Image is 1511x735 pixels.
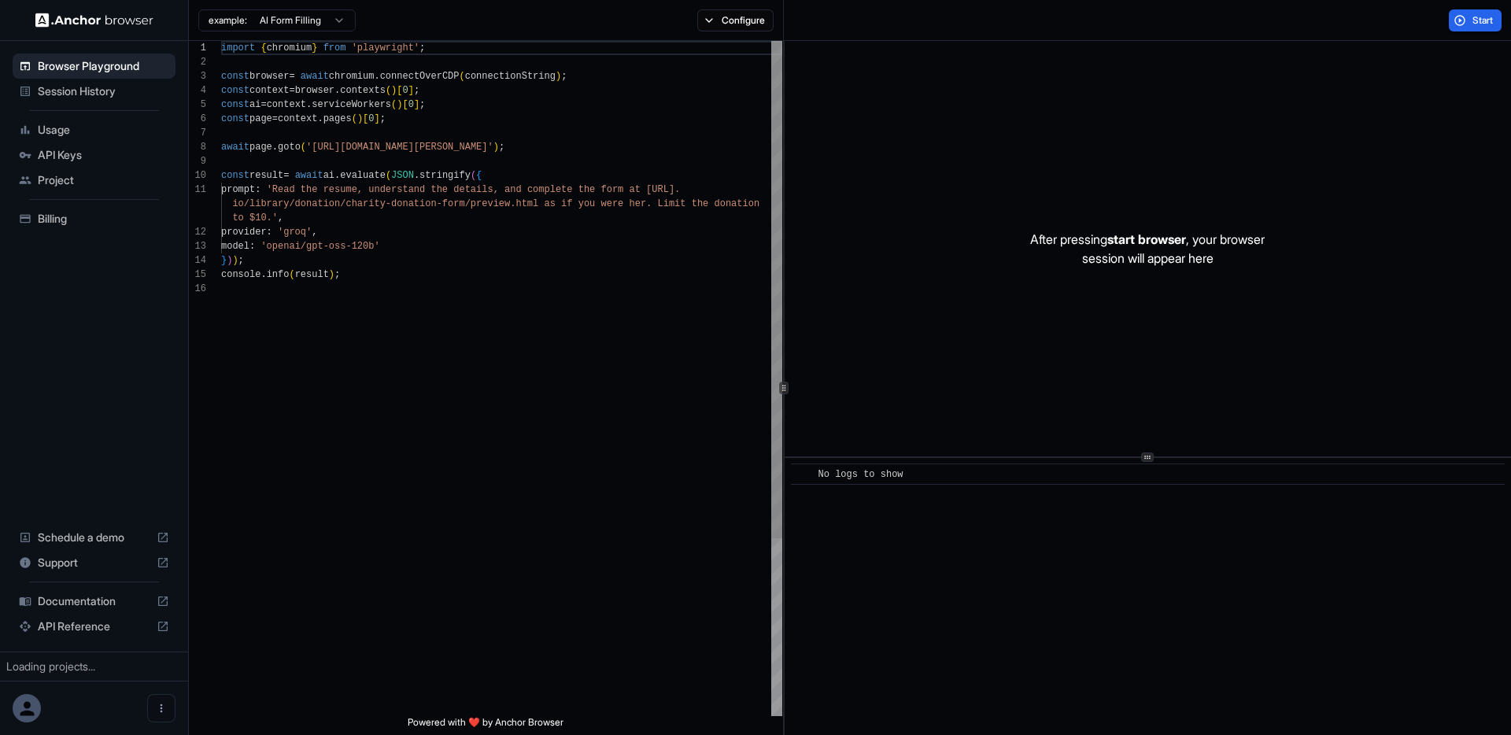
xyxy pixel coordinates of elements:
div: Support [13,550,175,575]
span: ) [357,113,363,124]
span: ) [227,255,232,266]
button: Open menu [147,694,175,722]
span: ) [329,269,334,280]
span: Powered with ❤️ by Anchor Browser [408,716,563,735]
span: . [272,142,278,153]
span: [ [397,85,402,96]
div: 5 [189,98,206,112]
span: stringify [419,170,471,181]
span: ; [419,42,425,54]
span: ( [471,170,476,181]
span: : [267,227,272,238]
button: Start [1449,9,1502,31]
span: context [249,85,289,96]
span: } [312,42,317,54]
span: html as if you were her. Limit the donation [515,198,759,209]
span: prompt [221,184,255,195]
span: page [249,142,272,153]
span: Usage [38,122,169,138]
span: . [260,269,266,280]
span: '[URL][DOMAIN_NAME][PERSON_NAME]' [306,142,493,153]
span: await [301,71,329,82]
p: After pressing , your browser session will appear here [1030,230,1265,268]
span: connectionString [465,71,556,82]
span: 'groq' [278,227,312,238]
span: example: [209,14,247,27]
div: 6 [189,112,206,126]
span: = [272,113,278,124]
span: API Reference [38,619,150,634]
span: ( [391,99,397,110]
span: lete the form at [URL]. [550,184,681,195]
span: ) [391,85,397,96]
div: API Keys [13,142,175,168]
span: browser [295,85,334,96]
div: 7 [189,126,206,140]
span: 'playwright' [352,42,419,54]
div: Loading projects... [6,659,182,674]
div: Project [13,168,175,193]
span: = [283,170,289,181]
button: Configure [697,9,774,31]
span: const [221,85,249,96]
span: await [295,170,323,181]
div: 13 [189,239,206,253]
span: chromium [329,71,375,82]
span: page [249,113,272,124]
span: . [374,71,379,82]
span: serviceWorkers [312,99,391,110]
div: API Reference [13,614,175,639]
span: goto [278,142,301,153]
span: No logs to show [818,469,903,480]
span: info [267,269,290,280]
span: ( [386,85,391,96]
span: context [267,99,306,110]
span: [ [363,113,368,124]
span: ] [414,99,419,110]
div: 10 [189,168,206,183]
div: 4 [189,83,206,98]
span: . [414,170,419,181]
span: JSON [391,170,414,181]
span: Project [38,172,169,188]
div: 2 [189,55,206,69]
span: await [221,142,249,153]
div: 11 [189,183,206,197]
span: ; [380,113,386,124]
span: ai [249,99,260,110]
span: ] [408,85,414,96]
div: Documentation [13,589,175,614]
div: 14 [189,253,206,268]
div: Schedule a demo [13,525,175,550]
span: . [334,85,340,96]
div: Billing [13,206,175,231]
span: Billing [38,211,169,227]
span: 0 [408,99,414,110]
span: ) [493,142,499,153]
span: Support [38,555,150,571]
span: ; [414,85,419,96]
span: start browser [1107,231,1186,247]
span: [ [402,99,408,110]
span: io/library/donation/charity-donation-form/preview. [232,198,515,209]
span: = [260,99,266,110]
span: API Keys [38,147,169,163]
div: 15 [189,268,206,282]
img: Anchor Logo [35,13,153,28]
span: provider [221,227,267,238]
span: { [476,170,482,181]
div: 3 [189,69,206,83]
span: console [221,269,260,280]
span: ​ [799,467,807,482]
span: Documentation [38,593,150,609]
span: ( [289,269,294,280]
span: ) [556,71,561,82]
span: ( [386,170,391,181]
span: context [278,113,317,124]
span: const [221,113,249,124]
span: connectOverCDP [380,71,460,82]
span: Schedule a demo [38,530,150,545]
span: browser [249,71,289,82]
span: const [221,170,249,181]
div: 12 [189,225,206,239]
